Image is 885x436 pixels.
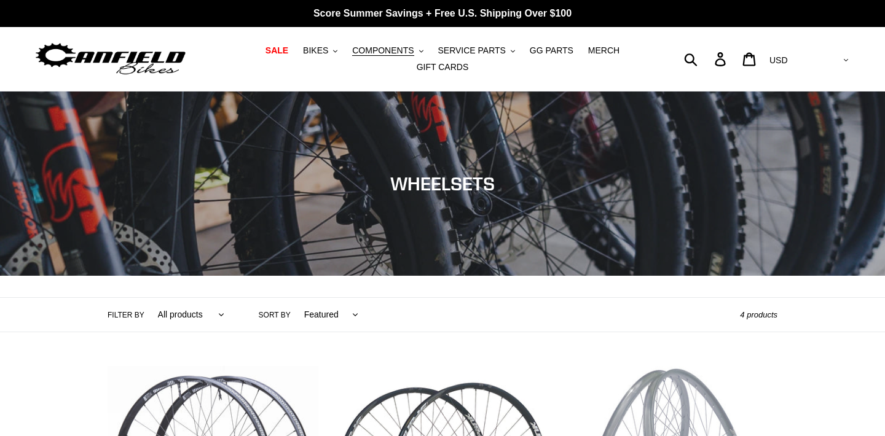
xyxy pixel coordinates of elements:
button: BIKES [297,42,344,59]
span: GG PARTS [530,45,573,56]
a: SALE [259,42,294,59]
label: Sort by [259,309,291,321]
span: MERCH [588,45,619,56]
button: SERVICE PARTS [431,42,521,59]
span: SALE [265,45,288,56]
span: SERVICE PARTS [438,45,505,56]
a: GG PARTS [524,42,580,59]
button: COMPONENTS [346,42,429,59]
a: GIFT CARDS [411,59,475,76]
label: Filter by [108,309,144,321]
span: WHEELSETS [390,173,495,195]
img: Canfield Bikes [34,40,187,79]
input: Search [691,45,722,72]
span: GIFT CARDS [417,62,469,72]
span: BIKES [303,45,328,56]
span: COMPONENTS [352,45,414,56]
span: 4 products [740,310,777,319]
a: MERCH [582,42,626,59]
